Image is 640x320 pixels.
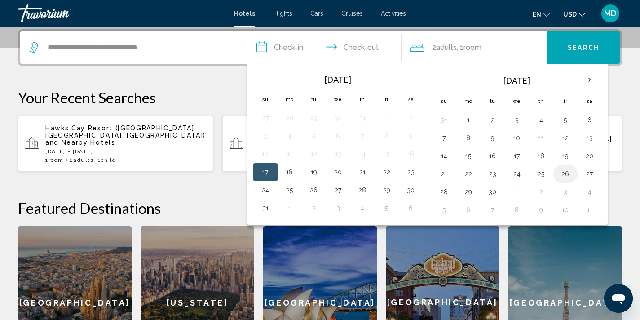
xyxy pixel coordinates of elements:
[258,130,273,142] button: Day 3
[510,204,524,216] button: Day 8
[282,148,297,160] button: Day 11
[486,204,500,216] button: Day 7
[404,130,418,142] button: Day 9
[437,186,451,198] button: Day 28
[45,157,63,163] span: 1
[355,148,370,160] button: Day 14
[331,130,345,142] button: Day 6
[247,31,402,64] button: Check in and out dates
[558,132,573,144] button: Day 12
[510,114,524,126] button: Day 3
[381,10,406,17] a: Activities
[486,114,500,126] button: Day 2
[461,204,476,216] button: Day 6
[310,10,323,17] span: Cars
[558,168,573,180] button: Day 26
[510,186,524,198] button: Day 1
[49,157,64,163] span: Room
[258,148,273,160] button: Day 10
[533,11,541,18] span: en
[258,202,273,214] button: Day 31
[534,132,548,144] button: Day 11
[307,184,321,196] button: Day 26
[437,114,451,126] button: Day 31
[432,41,457,54] span: 2
[273,10,292,17] a: Flights
[45,139,115,146] span: and Nearby Hotels
[463,43,481,52] span: Room
[380,166,394,178] button: Day 22
[258,166,273,178] button: Day 17
[510,150,524,162] button: Day 17
[404,184,418,196] button: Day 30
[534,114,548,126] button: Day 4
[457,41,481,54] span: , 1
[331,112,345,124] button: Day 30
[534,204,548,216] button: Day 9
[534,168,548,180] button: Day 25
[45,124,206,139] span: Hawks Cay Resort ([GEOGRAPHIC_DATA], [GEOGRAPHIC_DATA], [GEOGRAPHIC_DATA])
[461,186,476,198] button: Day 29
[578,70,602,90] button: Next month
[404,166,418,178] button: Day 23
[258,112,273,124] button: Day 27
[402,31,547,64] button: Travelers: 2 adults, 0 children
[380,184,394,196] button: Day 29
[558,114,573,126] button: Day 5
[18,4,225,22] a: Travorium
[307,148,321,160] button: Day 12
[558,186,573,198] button: Day 3
[583,150,597,162] button: Day 20
[461,132,476,144] button: Day 8
[599,4,622,23] button: User Menu
[604,9,617,18] span: MD
[380,130,394,142] button: Day 8
[568,44,599,52] span: Search
[437,132,451,144] button: Day 7
[436,43,457,52] span: Adults
[563,8,585,21] button: Change currency
[355,130,370,142] button: Day 7
[583,114,597,126] button: Day 6
[547,31,620,64] button: Search
[278,70,399,89] th: [DATE]
[437,204,451,216] button: Day 5
[583,204,597,216] button: Day 11
[486,150,500,162] button: Day 16
[380,202,394,214] button: Day 5
[74,157,93,163] span: Adults
[510,132,524,144] button: Day 10
[355,112,370,124] button: Day 31
[533,8,550,21] button: Change language
[282,112,297,124] button: Day 28
[222,116,418,172] button: Hawks Cay Resort ([GEOGRAPHIC_DATA], [GEOGRAPHIC_DATA], [GEOGRAPHIC_DATA]) and Nearby Hotels[DATE...
[18,89,622,107] p: Your Recent Searches
[70,157,93,163] span: 2
[258,184,273,196] button: Day 24
[486,186,500,198] button: Day 30
[486,168,500,180] button: Day 23
[234,10,255,17] span: Hotels
[583,168,597,180] button: Day 27
[331,202,345,214] button: Day 3
[437,168,451,180] button: Day 21
[45,148,206,155] p: [DATE] - [DATE]
[404,202,418,214] button: Day 6
[461,168,476,180] button: Day 22
[331,166,345,178] button: Day 20
[18,116,213,172] button: Hawks Cay Resort ([GEOGRAPHIC_DATA], [GEOGRAPHIC_DATA], [GEOGRAPHIC_DATA]) and Nearby Hotels[DATE...
[583,186,597,198] button: Day 4
[563,11,577,18] span: USD
[456,70,578,91] th: [DATE]
[404,148,418,160] button: Day 16
[307,112,321,124] button: Day 29
[307,166,321,178] button: Day 19
[486,132,500,144] button: Day 9
[307,130,321,142] button: Day 5
[341,10,363,17] a: Cruises
[437,150,451,162] button: Day 14
[534,186,548,198] button: Day 2
[282,166,297,178] button: Day 18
